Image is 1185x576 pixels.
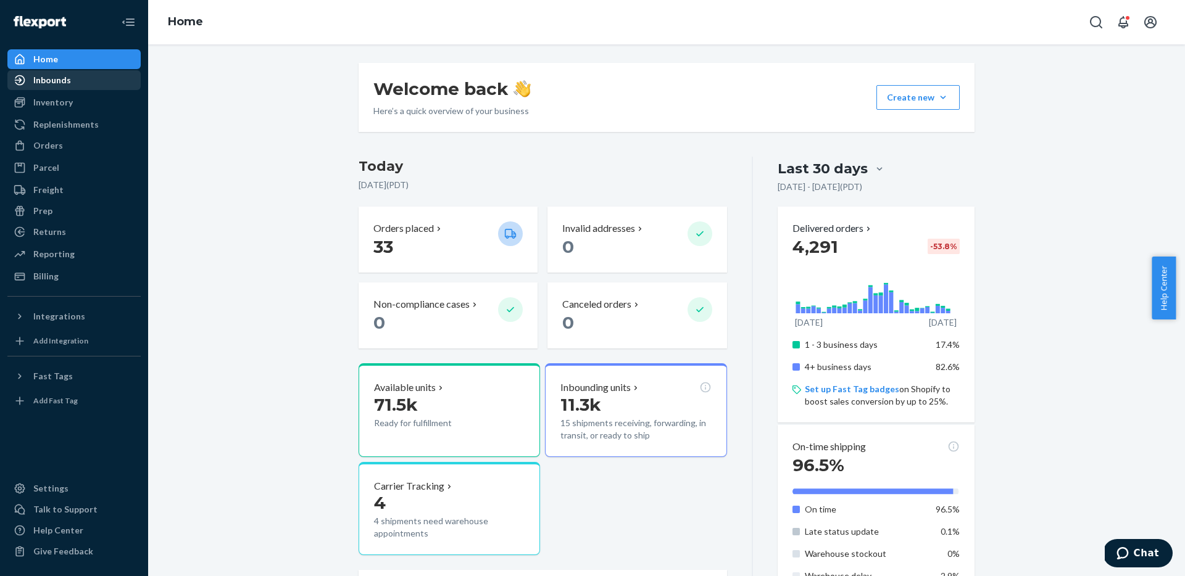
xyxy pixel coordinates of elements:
span: 0 [373,312,385,333]
ol: breadcrumbs [158,4,213,40]
span: 11.3k [560,394,601,415]
p: Late status update [805,525,926,538]
div: Add Fast Tag [33,395,78,406]
img: Flexport logo [14,16,66,28]
div: Home [33,53,58,65]
button: Canceled orders 0 [547,282,726,348]
p: On-time shipping [792,440,866,454]
button: Delivered orders [792,221,873,236]
div: Settings [33,482,69,495]
span: 4,291 [792,236,838,257]
button: Close Navigation [116,10,141,35]
span: 0 [562,236,574,257]
p: Warehouse stockout [805,548,926,560]
p: Available units [374,381,436,395]
h3: Today [359,157,727,176]
div: Parcel [33,162,59,174]
button: Open notifications [1111,10,1136,35]
a: Home [168,15,203,28]
p: 15 shipments receiving, forwarding, in transit, or ready to ship [560,417,711,442]
span: 0% [947,548,960,559]
p: 1 - 3 business days [805,339,926,351]
div: Prep [33,205,52,217]
span: 0.1% [941,526,960,537]
div: Talk to Support [33,503,98,516]
p: Carrier Tracking [374,479,444,493]
a: Inbounds [7,70,141,90]
div: Inbounds [33,74,71,86]
button: Help Center [1152,257,1176,319]
a: Help Center [7,520,141,540]
p: Here’s a quick overview of your business [373,105,531,117]
button: Talk to Support [7,500,141,519]
div: Replenishments [33,118,99,131]
span: 96.5% [792,455,844,475]
span: 82.6% [936,361,960,372]
p: Invalid addresses [562,221,635,236]
span: 4 [374,492,386,513]
p: [DATE] [929,316,957,329]
p: Inbounding units [560,381,631,395]
div: Integrations [33,310,85,323]
span: 71.5k [374,394,418,415]
p: Canceled orders [562,297,631,311]
p: [DATE] - [DATE] ( PDT ) [778,181,862,193]
p: On time [805,503,926,516]
iframe: Opens a widget where you can chat to one of our agents [1105,539,1173,570]
div: Reporting [33,248,75,260]
button: Inbounding units11.3k15 shipments receiving, forwarding, in transit, or ready to ship [545,363,726,457]
div: Last 30 days [778,159,868,178]
p: on Shopify to boost sales conversion by up to 25%. [805,383,960,408]
a: Freight [7,180,141,200]
div: Help Center [33,524,83,537]
a: Orders [7,136,141,155]
button: Fast Tags [7,366,141,386]
span: 96.5% [936,504,960,514]
div: Returns [33,226,66,238]
a: Inventory [7,93,141,112]
div: Orders [33,139,63,152]
a: Returns [7,222,141,242]
a: Replenishments [7,115,141,134]
div: Give Feedback [33,545,93,557]
p: Orders placed [373,221,434,236]
button: Open Search Box [1084,10,1108,35]
img: hand-wave emoji [513,80,531,97]
a: Add Integration [7,331,141,351]
p: Ready for fulfillment [374,417,488,429]
button: Invalid addresses 0 [547,207,726,273]
a: Reporting [7,244,141,264]
p: [DATE] [795,316,823,329]
p: [DATE] ( PDT ) [359,179,727,191]
span: 0 [562,312,574,333]
a: Prep [7,201,141,221]
a: Settings [7,479,141,498]
a: Billing [7,266,141,286]
a: Home [7,49,141,69]
a: Add Fast Tag [7,391,141,411]
div: Inventory [33,96,73,109]
button: Available units71.5kReady for fulfillment [359,363,540,457]
span: 17.4% [936,339,960,350]
div: Add Integration [33,335,88,346]
a: Set up Fast Tag badges [805,384,899,394]
div: Billing [33,270,59,282]
p: 4+ business days [805,361,926,373]
button: Non-compliance cases 0 [359,282,538,348]
h1: Welcome back [373,78,531,100]
button: Give Feedback [7,541,141,561]
button: Carrier Tracking44 shipments need warehouse appointments [359,462,540,556]
div: Fast Tags [33,370,73,382]
p: Non-compliance cases [373,297,470,311]
button: Open account menu [1138,10,1163,35]
button: Orders placed 33 [359,207,538,273]
button: Integrations [7,307,141,326]
div: -53.8 % [928,239,960,254]
a: Parcel [7,158,141,178]
span: 33 [373,236,393,257]
div: Freight [33,184,64,196]
p: 4 shipments need warehouse appointments [374,515,525,540]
